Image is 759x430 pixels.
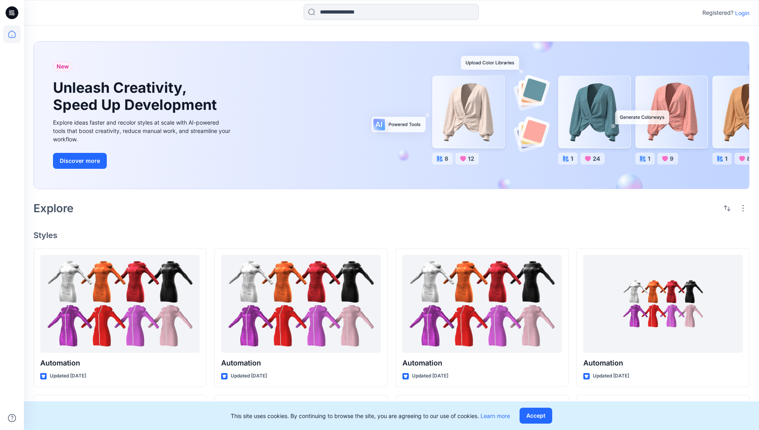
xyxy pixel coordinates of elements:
[33,231,749,240] h4: Styles
[402,255,562,353] a: Automation
[53,153,107,169] button: Discover more
[40,255,200,353] a: Automation
[57,62,69,71] span: New
[53,79,220,113] h1: Unleash Creativity, Speed Up Development
[53,153,232,169] a: Discover more
[402,358,562,369] p: Automation
[53,118,232,143] div: Explore ideas faster and recolor styles at scale with AI-powered tools that boost creativity, red...
[481,412,510,419] a: Learn more
[735,9,749,17] p: Login
[221,255,380,353] a: Automation
[583,255,743,353] a: Automation
[412,372,448,380] p: Updated [DATE]
[221,358,380,369] p: Automation
[593,372,629,380] p: Updated [DATE]
[583,358,743,369] p: Automation
[50,372,86,380] p: Updated [DATE]
[40,358,200,369] p: Automation
[231,372,267,380] p: Updated [DATE]
[702,8,734,18] p: Registered?
[520,408,552,424] button: Accept
[33,202,74,215] h2: Explore
[231,412,510,420] p: This site uses cookies. By continuing to browse the site, you are agreeing to our use of cookies.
